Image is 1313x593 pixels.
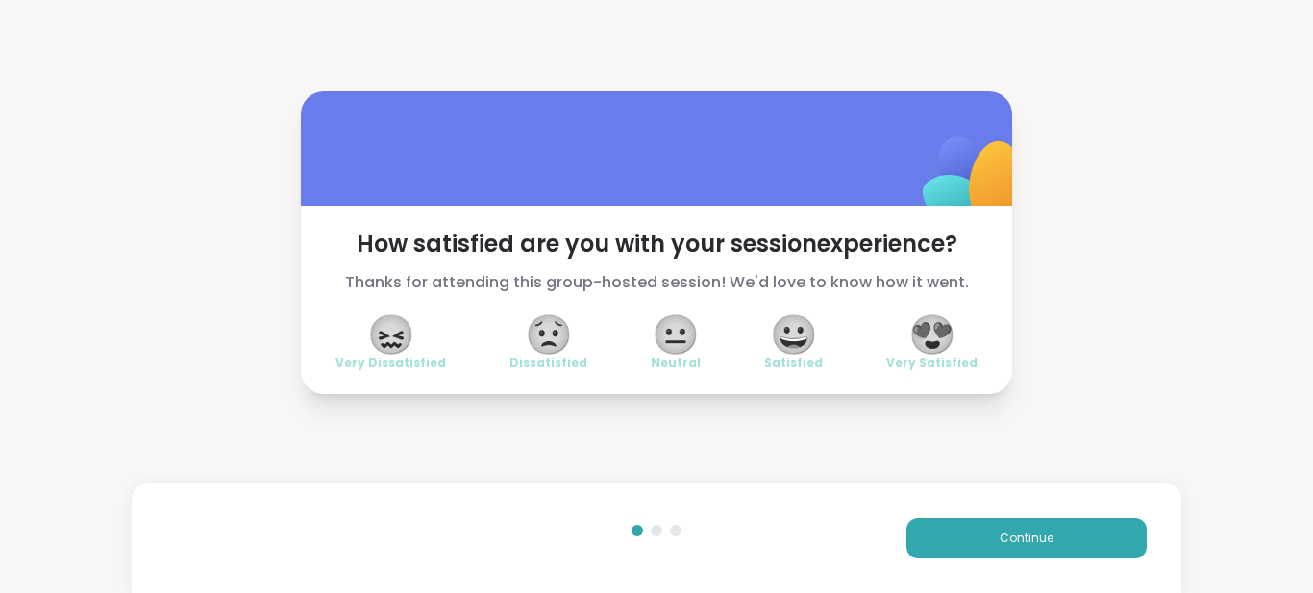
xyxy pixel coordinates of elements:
span: 😍 [908,317,956,352]
img: ShareWell Logomark [878,86,1069,278]
span: Dissatisfied [509,356,587,371]
span: Very Dissatisfied [335,356,446,371]
span: 😀 [770,317,818,352]
span: How satisfied are you with your session experience? [335,229,978,259]
span: 😖 [367,317,415,352]
span: 😐 [652,317,700,352]
span: Satisfied [764,356,823,371]
span: Neutral [651,356,701,371]
button: Continue [906,518,1147,558]
span: Continue [1000,530,1053,547]
span: Very Satisfied [886,356,978,371]
span: Thanks for attending this group-hosted session! We'd love to know how it went. [335,271,978,294]
span: 😟 [525,317,573,352]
